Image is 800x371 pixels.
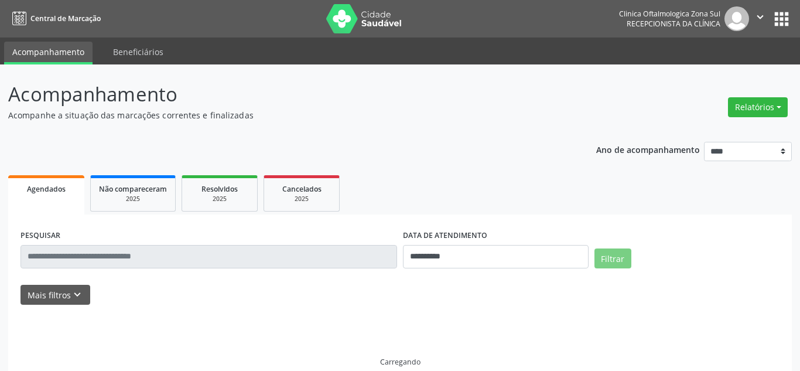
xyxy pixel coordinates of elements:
[749,6,771,31] button: 
[594,249,631,268] button: Filtrar
[282,184,322,194] span: Cancelados
[728,97,788,117] button: Relatórios
[754,11,767,23] i: 
[20,227,60,245] label: PESQUISAR
[30,13,101,23] span: Central de Marcação
[27,184,66,194] span: Agendados
[71,288,84,301] i: keyboard_arrow_down
[190,195,249,203] div: 2025
[20,285,90,305] button: Mais filtroskeyboard_arrow_down
[619,9,720,19] div: Clinica Oftalmologica Zona Sul
[724,6,749,31] img: img
[272,195,331,203] div: 2025
[8,9,101,28] a: Central de Marcação
[380,357,420,367] div: Carregando
[8,80,557,109] p: Acompanhamento
[201,184,238,194] span: Resolvidos
[627,19,720,29] span: Recepcionista da clínica
[4,42,93,64] a: Acompanhamento
[771,9,792,29] button: apps
[99,184,167,194] span: Não compareceram
[105,42,172,62] a: Beneficiários
[8,109,557,121] p: Acompanhe a situação das marcações correntes e finalizadas
[596,142,700,156] p: Ano de acompanhamento
[403,227,487,245] label: DATA DE ATENDIMENTO
[99,195,167,203] div: 2025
